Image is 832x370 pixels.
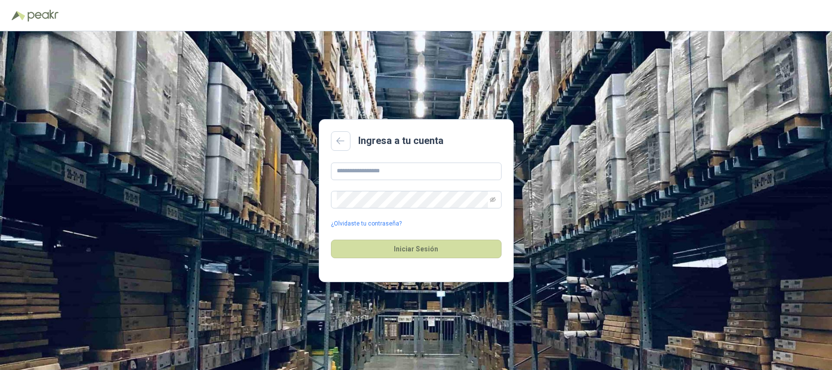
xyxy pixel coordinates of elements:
h2: Ingresa a tu cuenta [358,133,444,148]
button: Iniciar Sesión [331,240,502,258]
img: Logo [12,11,25,21]
a: ¿Olvidaste tu contraseña? [331,219,402,228]
img: Peakr [27,10,58,21]
span: eye-invisible [490,197,496,203]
